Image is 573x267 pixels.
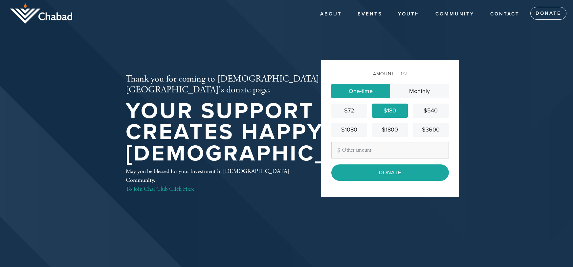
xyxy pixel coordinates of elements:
a: $72 [331,104,367,118]
a: $3600 [413,123,449,137]
div: $1800 [375,125,405,134]
span: /2 [397,71,407,77]
input: Donate [331,164,449,181]
div: $1080 [334,125,364,134]
a: Donate [530,7,566,20]
div: $180 [375,106,405,115]
a: COMMUNITY [430,8,479,20]
div: $540 [415,106,446,115]
a: YOUTH [393,8,425,20]
a: Events [353,8,387,20]
div: May you be blessed for your investment in [DEMOGRAPHIC_DATA] Community. [126,167,300,193]
a: One-time [331,84,390,98]
div: $3600 [415,125,446,134]
a: $540 [413,104,449,118]
a: $1080 [331,123,367,137]
span: 1 [401,71,403,77]
div: Amount [331,70,449,77]
input: Other amount [331,142,449,158]
div: $72 [334,106,364,115]
a: $180 [372,104,408,118]
img: logo_half.png [10,3,72,24]
a: Contact [485,8,524,20]
a: $1800 [372,123,408,137]
a: To Join Chai Club Click Here [126,185,194,193]
a: About [315,8,347,20]
h2: Thank you for coming to [DEMOGRAPHIC_DATA][GEOGRAPHIC_DATA]'s donate page. [126,74,408,96]
h1: Your support creates happy [DEMOGRAPHIC_DATA]! [126,101,408,164]
a: Monthly [390,84,449,98]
